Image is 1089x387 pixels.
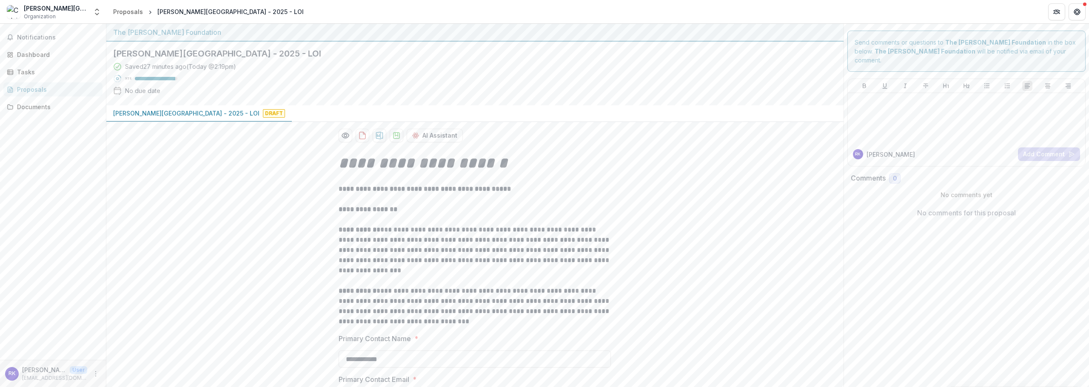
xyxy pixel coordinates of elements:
p: [PERSON_NAME] [867,150,915,159]
div: Robert Knoor [9,371,15,376]
p: Primary Contact Email [339,374,409,384]
button: AI Assistant [407,129,463,142]
button: Align Right [1063,81,1073,91]
button: download-proposal [390,129,403,142]
h2: [PERSON_NAME][GEOGRAPHIC_DATA] - 2025 - LOI [113,48,823,59]
nav: breadcrumb [110,6,307,18]
span: Notifications [17,34,99,41]
p: 95 % [125,76,131,82]
button: Add Comment [1018,147,1080,161]
button: Partners [1048,3,1065,20]
h2: Comments [851,174,886,182]
button: download-proposal [373,129,386,142]
a: Documents [3,100,103,114]
p: No comments for this proposal [917,208,1016,218]
button: Bold [859,81,869,91]
button: Heading 1 [941,81,951,91]
button: download-proposal [356,129,369,142]
button: Open entity switcher [91,3,103,20]
a: Tasks [3,65,103,79]
div: [PERSON_NAME][GEOGRAPHIC_DATA] [24,4,88,13]
a: Proposals [3,82,103,96]
button: Bullet List [982,81,992,91]
a: Dashboard [3,48,103,62]
p: No comments yet [851,190,1083,199]
p: [PERSON_NAME] [22,365,66,374]
div: [PERSON_NAME][GEOGRAPHIC_DATA] - 2025 - LOI [157,7,304,16]
div: Send comments or questions to in the box below. will be notified via email of your comment. [847,31,1086,72]
div: Documents [17,102,96,111]
button: Underline [880,81,890,91]
div: Tasks [17,68,96,76]
button: Align Left [1022,81,1032,91]
div: Dashboard [17,50,96,59]
button: Align Center [1043,81,1053,91]
p: Primary Contact Name [339,333,411,344]
strong: The [PERSON_NAME] Foundation [945,39,1046,46]
div: Saved 27 minutes ago ( Today @ 2:19pm ) [125,62,236,71]
div: Robert Knoor [855,152,861,156]
span: 0 [893,175,897,182]
button: Heading 2 [961,81,972,91]
button: Get Help [1069,3,1086,20]
span: Organization [24,13,56,20]
button: Notifications [3,31,103,44]
button: Italicize [900,81,910,91]
button: Preview 2cccdcf1-8a44-4449-b7ba-d06144e8b092-0.pdf [339,129,352,142]
p: [EMAIL_ADDRESS][DOMAIN_NAME] [22,374,87,382]
div: No due date [125,86,160,95]
p: [PERSON_NAME][GEOGRAPHIC_DATA] - 2025 - LOI [113,109,259,118]
div: Proposals [113,7,143,16]
button: More [91,369,101,379]
span: Draft [263,109,285,118]
div: Proposals [17,85,96,94]
div: The [PERSON_NAME] Foundation [113,27,837,37]
strong: The [PERSON_NAME] Foundation [875,48,975,55]
button: Ordered List [1002,81,1012,91]
img: Calvin Theological Seminary [7,5,20,19]
button: Strike [921,81,931,91]
p: User [70,366,87,374]
a: Proposals [110,6,146,18]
